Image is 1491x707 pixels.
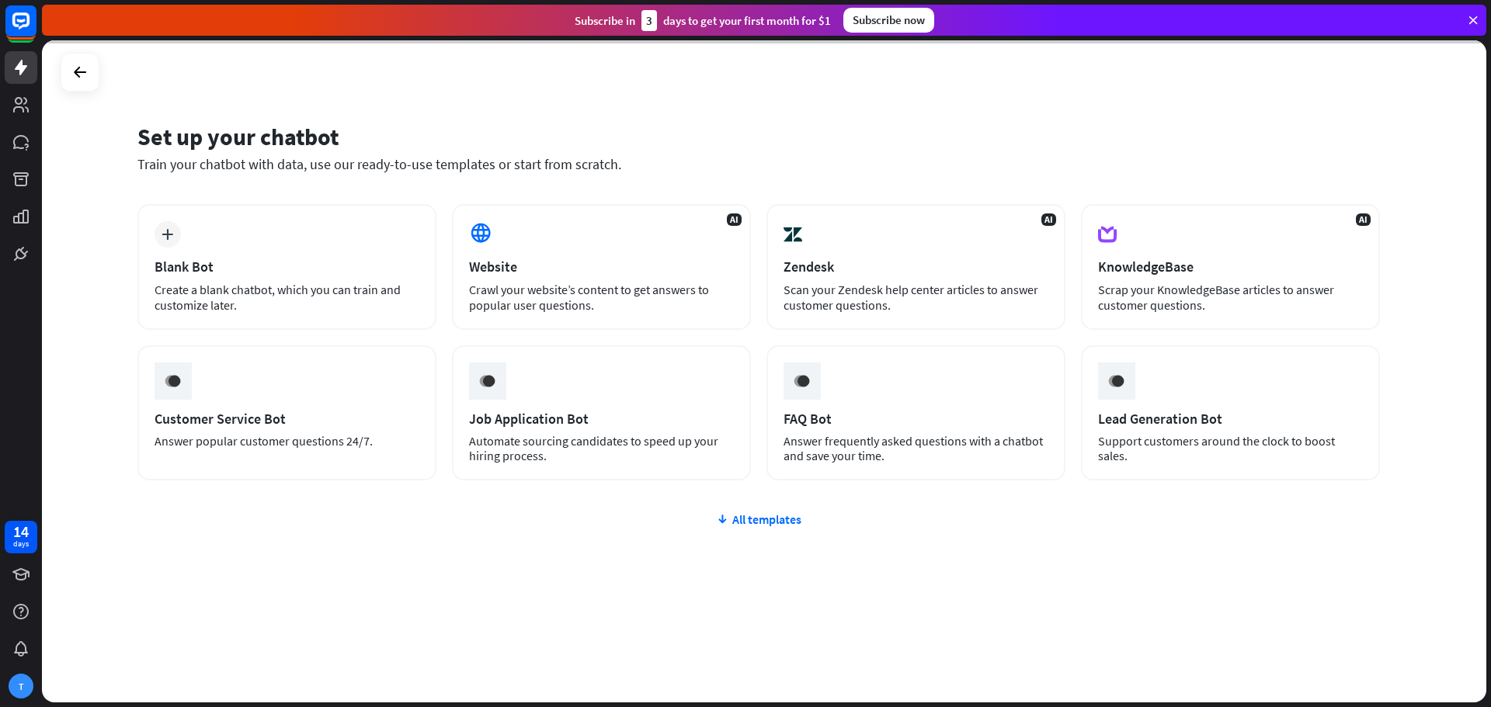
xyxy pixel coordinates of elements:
[843,8,934,33] div: Subscribe now
[5,521,37,553] a: 14 days
[9,674,33,698] div: T
[575,10,831,31] div: Subscribe in days to get your first month for $1
[13,525,29,539] div: 14
[641,10,657,31] div: 3
[13,539,29,549] div: days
